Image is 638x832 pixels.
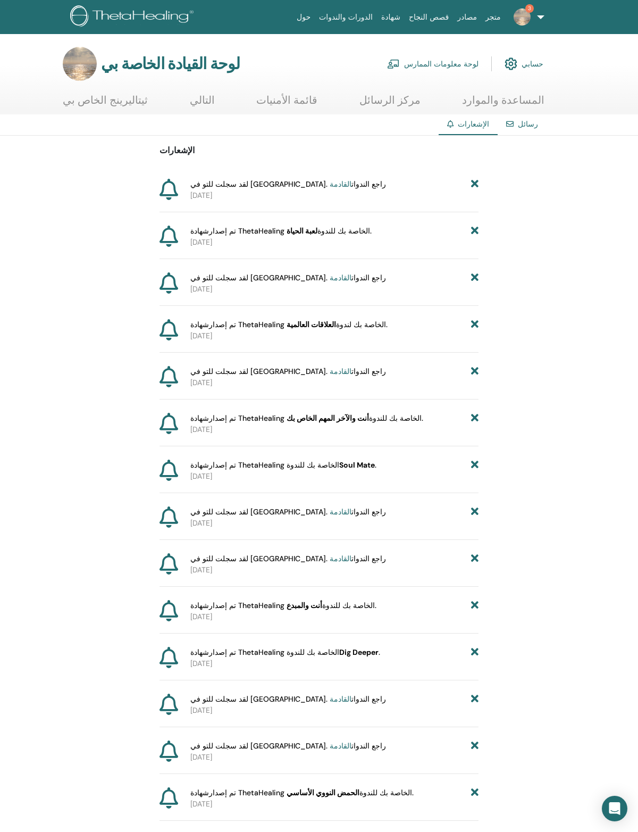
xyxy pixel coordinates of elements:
[330,179,351,189] a: القادمة
[190,705,478,716] p: [DATE]
[287,413,369,423] b: أنت والآخر المهم الخاص بك
[518,119,538,129] a: رسائل
[190,179,386,190] span: لقد سجلت للتو في [GEOGRAPHIC_DATA]. راجع الندوات
[190,647,380,658] span: تم إصدار شهادة ThetaHealing الخاصة بك للندوة .
[377,7,405,27] a: شهادة
[190,424,478,435] p: [DATE]
[505,52,543,76] a: حسابي
[462,94,544,114] a: المساعدة والموارد
[190,226,372,237] span: تم إصدار شهادة ThetaHealing الخاصة بك للندوة .
[101,54,240,73] h3: لوحة القيادة الخاصة بي
[190,553,386,564] span: لقد سجلت للتو في [GEOGRAPHIC_DATA]. راجع الندوات
[190,658,478,669] p: [DATE]
[190,319,388,330] span: تم إصدار شهادة ThetaHealing الخاصة بك لندوة .
[190,460,376,471] span: تم إصدار شهادة ThetaHealing الخاصة بك للندوة .
[330,741,351,751] a: القادمة
[190,798,478,810] p: [DATE]
[458,119,489,129] span: الإشعارات
[330,554,351,563] a: القادمة
[190,471,478,482] p: [DATE]
[190,190,478,201] p: [DATE]
[190,330,478,342] p: [DATE]
[190,284,478,295] p: [DATE]
[330,273,351,282] a: القادمة
[453,7,481,27] a: مصادر
[190,787,414,798] span: تم إصدار شهادة ThetaHealing الخاصة بك للندوة .
[190,694,386,705] span: لقد سجلت للتو في [GEOGRAPHIC_DATA]. راجع الندوات
[505,55,517,73] img: cog.svg
[405,7,453,27] a: قصص النجاح
[190,94,215,114] a: التالي
[190,366,386,377] span: لقد سجلت للتو في [GEOGRAPHIC_DATA]. راجع الندوات
[190,741,386,752] span: لقد سجلت للتو في [GEOGRAPHIC_DATA]. راجع الندوات
[514,9,531,26] img: default.jpg
[190,752,478,763] p: [DATE]
[190,611,478,622] p: [DATE]
[63,94,148,114] a: ثيتاليرينج الخاص بي
[256,94,317,114] a: قائمة الأمنيات
[159,144,478,157] p: الإشعارات
[190,506,386,518] span: لقد سجلت للتو في [GEOGRAPHIC_DATA]. راجع الندوات
[387,59,400,69] img: chalkboard-teacher.svg
[287,601,322,610] b: أنت والمبدع
[330,507,351,517] a: القادمة
[287,320,336,329] b: العلاقات العالمية
[190,600,376,611] span: تم إصدار شهادة ThetaHealing الخاصة بك للندوة .
[190,518,478,529] p: [DATE]
[190,413,423,424] span: تم إصدار شهادة ThetaHealing الخاصة بك للندوة .
[602,796,627,821] div: افتح Intercom Messenger
[339,647,379,657] b: Dig Deeper
[70,5,197,29] img: logo.png
[190,377,478,388] p: [DATE]
[481,7,505,27] a: متجر
[190,564,478,576] p: [DATE]
[525,4,534,13] span: 3
[190,237,478,248] p: [DATE]
[63,47,97,81] img: default.jpg
[339,460,375,470] b: Soul Mate
[315,7,377,27] a: الدورات والندوات
[330,367,351,376] a: القادمة
[287,226,317,236] b: لعبة الحياة
[292,7,315,27] a: حول
[359,94,421,114] a: مركز الرسائل
[190,272,386,284] span: لقد سجلت للتو في [GEOGRAPHIC_DATA]. راجع الندوات
[287,788,359,797] b: الحمض النووي الأساسي
[330,694,351,704] a: القادمة
[387,52,478,76] a: لوحة معلومات الممارس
